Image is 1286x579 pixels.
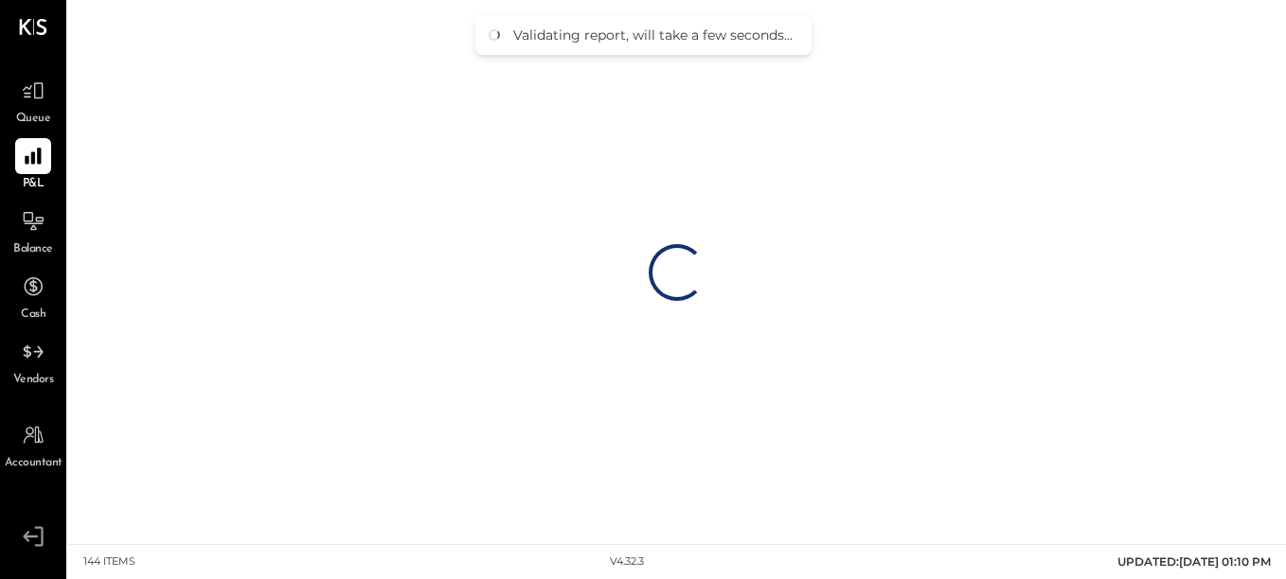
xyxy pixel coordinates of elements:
[1117,554,1271,569] span: UPDATED: [DATE] 01:10 PM
[21,307,45,324] span: Cash
[1,203,65,258] a: Balance
[16,111,51,128] span: Queue
[1,269,65,324] a: Cash
[13,372,54,389] span: Vendors
[1,334,65,389] a: Vendors
[610,554,644,570] div: v 4.32.3
[5,455,63,472] span: Accountant
[1,138,65,193] a: P&L
[83,554,135,570] div: 144 items
[1,73,65,128] a: Queue
[1,417,65,472] a: Accountant
[13,241,53,258] span: Balance
[23,176,45,193] span: P&L
[513,26,793,44] div: Validating report, will take a few seconds...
